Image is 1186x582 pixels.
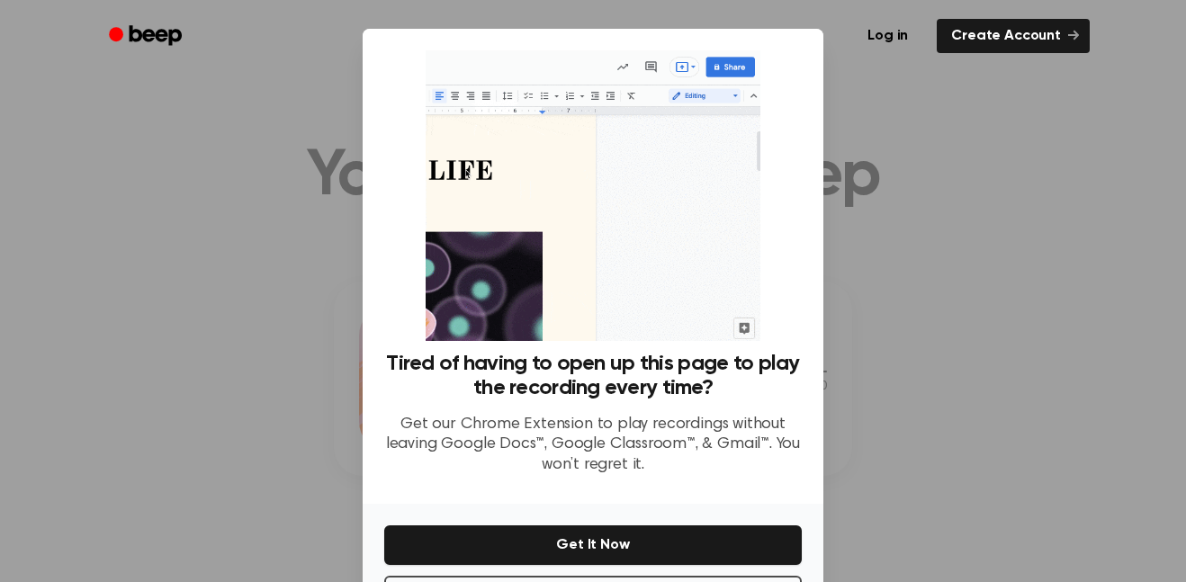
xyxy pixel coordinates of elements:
img: Beep extension in action [426,50,759,341]
a: Log in [849,15,926,57]
a: Create Account [937,19,1090,53]
a: Beep [96,19,198,54]
h3: Tired of having to open up this page to play the recording every time? [384,352,802,400]
p: Get our Chrome Extension to play recordings without leaving Google Docs™, Google Classroom™, & Gm... [384,415,802,476]
button: Get It Now [384,525,802,565]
